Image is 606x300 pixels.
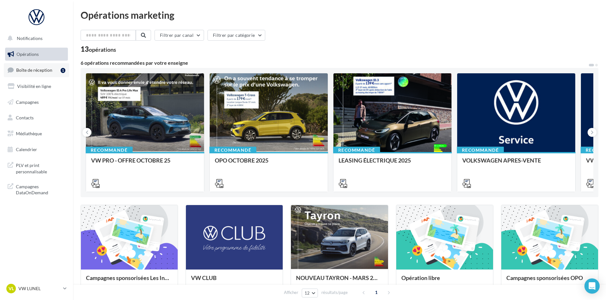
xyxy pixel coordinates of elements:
[339,157,446,170] div: LEASING ÉLECTRIQUE 2025
[321,290,348,296] span: résultats/page
[91,157,199,170] div: VW PRO - OFFRE OCTOBRE 25
[296,275,383,287] div: NOUVEAU TAYRON - MARS 2025
[16,147,37,152] span: Calendrier
[506,275,593,287] div: Campagnes sponsorisées OPO
[16,51,39,57] span: Opérations
[284,290,298,296] span: Afficher
[16,99,39,104] span: Campagnes
[4,180,69,198] a: Campagnes DataOnDemand
[16,67,52,73] span: Boîte de réception
[207,30,265,41] button: Filtrer par catégorie
[401,275,488,287] div: Opération libre
[209,147,256,154] div: Recommandé
[9,285,14,292] span: VL
[584,278,600,294] div: Open Intercom Messenger
[17,83,51,89] span: Visibilité en ligne
[302,289,318,297] button: 12
[4,111,69,124] a: Contacts
[81,46,116,53] div: 13
[215,157,323,170] div: OPO OCTOBRE 2025
[371,287,381,297] span: 1
[4,158,69,177] a: PLV et print personnalisable
[4,80,69,93] a: Visibilité en ligne
[305,290,310,296] span: 12
[5,283,68,295] a: VL VW LUNEL
[81,60,588,65] div: 6 opérations recommandées par votre enseigne
[333,147,380,154] div: Recommandé
[18,285,61,292] p: VW LUNEL
[4,32,67,45] button: Notifications
[89,47,116,52] div: opérations
[191,275,278,287] div: VW CLUB
[16,115,34,120] span: Contacts
[16,161,65,175] span: PLV et print personnalisable
[457,147,504,154] div: Recommandé
[86,275,173,287] div: Campagnes sponsorisées Les Instants VW Octobre
[4,96,69,109] a: Campagnes
[61,68,65,73] div: 1
[81,10,598,20] div: Opérations marketing
[4,127,69,140] a: Médiathèque
[4,48,69,61] a: Opérations
[462,157,570,170] div: VOLKSWAGEN APRES-VENTE
[16,131,42,136] span: Médiathèque
[86,147,133,154] div: Recommandé
[16,182,65,196] span: Campagnes DataOnDemand
[155,30,204,41] button: Filtrer par canal
[17,36,43,41] span: Notifications
[4,143,69,156] a: Calendrier
[4,63,69,77] a: Boîte de réception1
